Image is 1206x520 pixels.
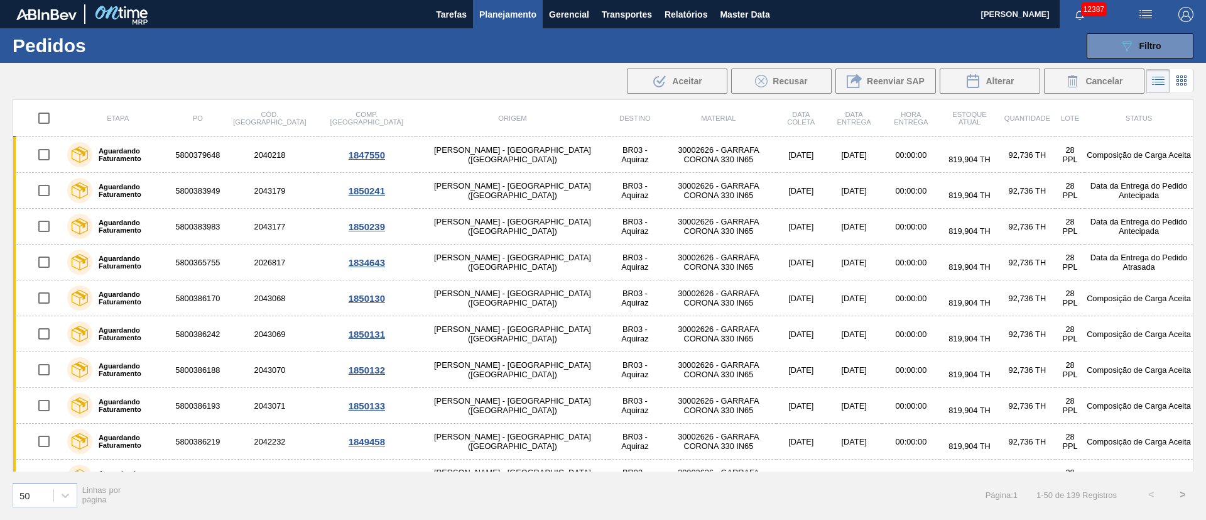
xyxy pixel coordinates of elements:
td: Composição de Carga Aceita [1085,460,1193,495]
div: 1850133 [320,401,415,411]
td: 92,736 TH [999,460,1055,495]
td: 5800386170 [173,280,222,316]
td: BR03 - Aquiraz [609,460,661,495]
td: [PERSON_NAME] - [GEOGRAPHIC_DATA] ([GEOGRAPHIC_DATA]) [416,388,609,424]
td: 00:00:00 [882,316,940,352]
td: 92,736 TH [999,173,1055,209]
td: 28 PPL [1055,173,1085,209]
span: Recusar [773,76,807,86]
td: BR03 - Aquiraz [609,173,661,209]
td: Data da Entrega do Pedido Antecipada [1085,209,1193,245]
td: [DATE] [776,209,826,245]
td: [DATE] [776,460,826,495]
td: 92,736 TH [999,388,1055,424]
span: 819,904 TH [948,406,991,415]
span: 819,904 TH [948,191,991,200]
td: [DATE] [826,460,882,495]
td: 30002626 - GARRAFA CORONA 330 IN65 [661,245,776,280]
td: 2043069 [222,316,317,352]
label: Aguardando Faturamento [92,290,168,306]
span: Tarefas [436,7,467,22]
td: 28 PPL [1055,424,1085,460]
div: 1850131 [320,329,415,340]
td: [DATE] [826,137,882,173]
label: Aguardando Faturamento [92,398,168,413]
button: Notificações [1060,6,1100,23]
td: BR03 - Aquiraz [609,245,661,280]
td: 92,736 TH [999,424,1055,460]
a: Aguardando Faturamento58003861882043070[PERSON_NAME] - [GEOGRAPHIC_DATA] ([GEOGRAPHIC_DATA])BR03 ... [13,352,1193,388]
h1: Pedidos [13,38,200,53]
span: 819,904 TH [948,262,991,272]
div: 1849458 [320,436,415,447]
td: [DATE] [776,137,826,173]
td: Composição de Carga Aceita [1085,424,1193,460]
td: 00:00:00 [882,173,940,209]
span: 1 - 50 de 139 Registros [1036,490,1117,500]
td: 28 PPL [1055,316,1085,352]
button: Filtro [1087,33,1193,58]
span: Reenviar SAP [867,76,925,86]
td: [DATE] [776,280,826,316]
span: Hora Entrega [894,111,928,126]
span: Material [701,114,736,122]
td: 30002626 - GARRAFA CORONA 330 IN65 [661,280,776,316]
td: [PERSON_NAME] - [GEOGRAPHIC_DATA] ([GEOGRAPHIC_DATA]) [416,352,609,388]
td: 00:00:00 [882,280,940,316]
td: 2040218 [222,137,317,173]
td: 28 PPL [1055,460,1085,495]
td: 00:00:00 [882,460,940,495]
td: 92,736 TH [999,245,1055,280]
div: 1834643 [320,257,415,268]
button: > [1167,479,1198,511]
td: Data da Entrega do Pedido Antecipada [1085,173,1193,209]
td: [DATE] [776,173,826,209]
span: Alterar [986,76,1014,86]
span: 819,904 TH [948,155,991,164]
span: 819,904 TH [948,298,991,307]
td: 28 PPL [1055,245,1085,280]
span: Comp. [GEOGRAPHIC_DATA] [330,111,403,126]
td: 00:00:00 [882,209,940,245]
span: Transportes [602,7,652,22]
td: 5800386188 [173,352,222,388]
td: [DATE] [826,388,882,424]
span: Master Data [720,7,769,22]
td: 5800383949 [173,173,222,209]
td: Data da Entrega do Pedido Atrasada [1085,245,1193,280]
td: 28 PPL [1055,209,1085,245]
span: Destino [619,114,651,122]
td: 2043071 [222,388,317,424]
td: 2042231 [222,460,317,495]
span: Cancelar [1085,76,1122,86]
a: Aguardando Faturamento58003862202042231[PERSON_NAME] - [GEOGRAPHIC_DATA] ([GEOGRAPHIC_DATA])BR03 ... [13,460,1193,495]
td: [DATE] [776,245,826,280]
div: 1847550 [320,150,415,160]
div: 1850241 [320,185,415,196]
span: Quantidade [1004,114,1050,122]
td: 28 PPL [1055,352,1085,388]
span: 819,904 TH [948,370,991,379]
img: Logout [1178,7,1193,22]
td: 2043070 [222,352,317,388]
td: 92,736 TH [999,352,1055,388]
button: Recusar [731,69,832,94]
td: BR03 - Aquiraz [609,137,661,173]
div: Aceitar [627,69,727,94]
td: 28 PPL [1055,280,1085,316]
td: Composição de Carga Aceita [1085,388,1193,424]
span: Aceitar [672,76,702,86]
td: 92,736 TH [999,137,1055,173]
button: < [1136,479,1167,511]
td: 28 PPL [1055,388,1085,424]
td: 30002626 - GARRAFA CORONA 330 IN65 [661,137,776,173]
span: Página : 1 [986,490,1018,500]
td: 5800365755 [173,245,222,280]
div: Visão em Lista [1146,69,1170,93]
td: BR03 - Aquiraz [609,388,661,424]
div: Reenviar SAP [835,69,936,94]
td: [PERSON_NAME] - [GEOGRAPHIC_DATA] ([GEOGRAPHIC_DATA]) [416,316,609,352]
td: [DATE] [776,352,826,388]
span: Data coleta [787,111,815,126]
